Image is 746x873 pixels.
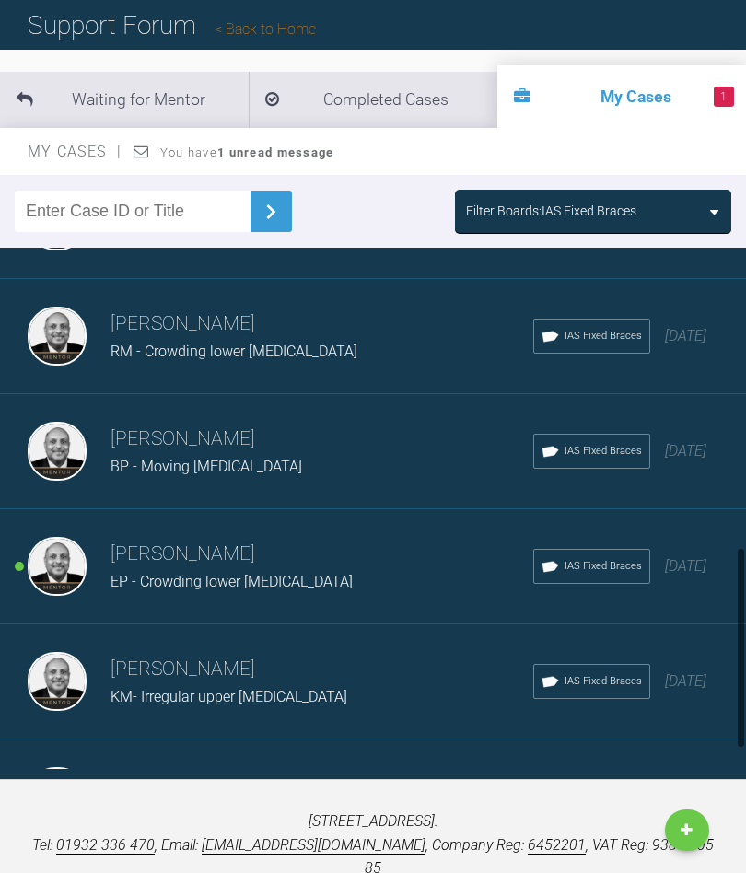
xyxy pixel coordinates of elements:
[28,143,122,160] span: My Cases
[28,652,87,711] img: Utpalendu Bose
[565,443,642,460] span: IAS Fixed Braces
[665,809,709,852] a: New Case
[665,557,706,575] span: [DATE]
[215,20,316,38] a: Back to Home
[28,307,87,366] img: Utpalendu Bose
[111,343,357,360] span: RM - Crowding lower [MEDICAL_DATA]
[714,87,734,107] span: 1
[28,537,87,596] img: Utpalendu Bose
[111,539,533,570] h3: [PERSON_NAME]
[111,573,353,590] span: EP - Crowding lower [MEDICAL_DATA]
[111,424,533,455] h3: [PERSON_NAME]
[497,65,746,128] li: My Cases
[565,673,642,690] span: IAS Fixed Braces
[111,458,302,475] span: BP - Moving [MEDICAL_DATA]
[249,72,497,128] li: Completed Cases
[111,308,533,340] h3: [PERSON_NAME]
[665,442,706,460] span: [DATE]
[665,327,706,344] span: [DATE]
[111,654,533,685] h3: [PERSON_NAME]
[217,145,333,159] strong: 1 unread message
[160,145,334,159] span: You have
[565,328,642,344] span: IAS Fixed Braces
[565,558,642,575] span: IAS Fixed Braces
[28,6,316,47] h1: Support Forum
[111,769,533,800] h3: [PERSON_NAME]
[665,672,706,690] span: [DATE]
[15,191,251,232] input: Enter Case ID or Title
[111,688,347,705] span: KM- Irregular upper [MEDICAL_DATA]
[28,422,87,481] img: Utpalendu Bose
[466,201,636,221] div: Filter Boards: IAS Fixed Braces
[256,197,286,227] img: chevronRight.28bd32b0.svg
[28,767,87,826] img: Utpalendu Bose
